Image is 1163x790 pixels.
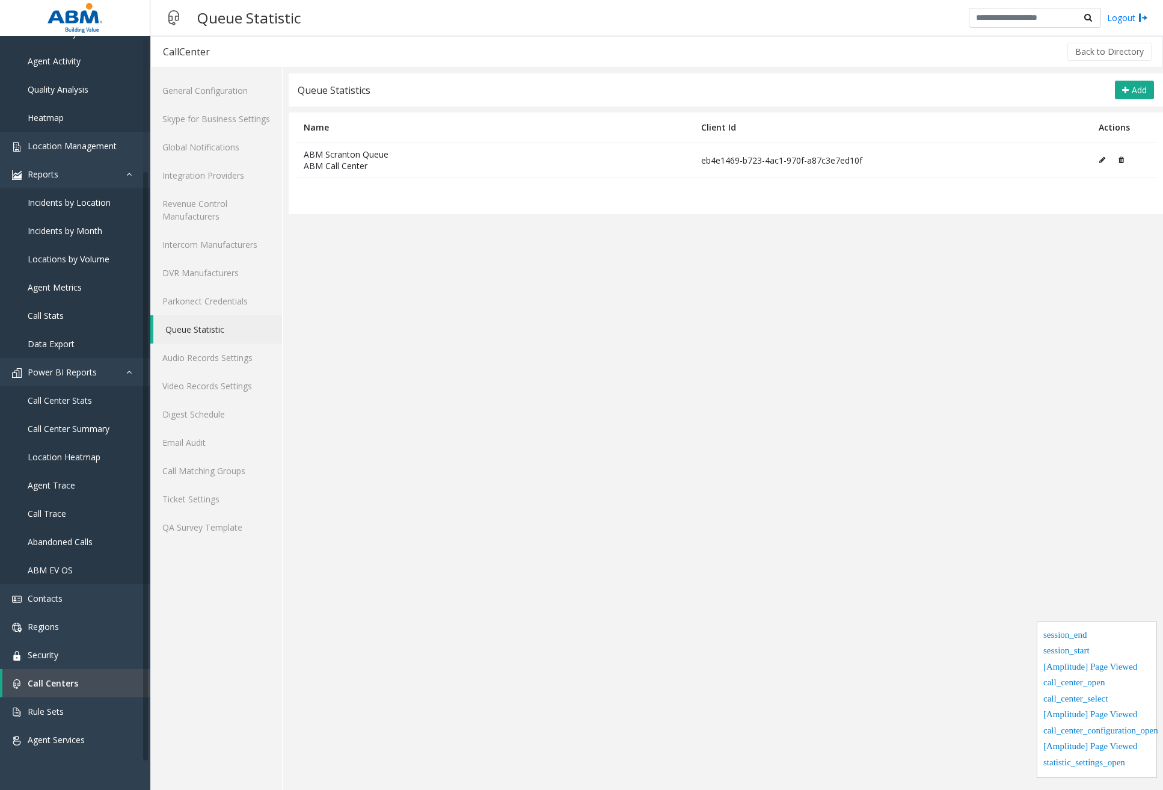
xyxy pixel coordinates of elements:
[28,451,100,463] span: Location Heatmap
[28,338,75,350] span: Data Export
[150,105,282,133] a: Skype for Business Settings
[28,734,85,745] span: Agent Services
[28,395,92,406] span: Call Center Stats
[150,344,282,372] a: Audio Records Settings
[28,282,82,293] span: Agent Metrics
[1043,739,1150,756] div: [Amplitude] Page Viewed
[28,508,66,519] span: Call Trace
[191,3,307,32] h3: Queue Statistic
[28,480,75,491] span: Agent Trace
[1043,724,1150,740] div: call_center_configuration_open
[162,3,185,32] img: pageIcon
[150,76,282,105] a: General Configuration
[150,485,282,513] a: Ticket Settings
[28,621,59,632] span: Regions
[28,706,64,717] span: Rule Sets
[1115,81,1154,100] button: Add
[1043,708,1150,724] div: [Amplitude] Page Viewed
[28,649,58,661] span: Security
[1132,84,1147,96] span: Add
[150,428,282,457] a: Email Audit
[1107,11,1148,24] a: Logout
[692,143,1090,178] td: eb4e1469-b723-4ac1-970f-a87c3e7ed10f
[12,736,22,745] img: 'icon'
[28,197,111,208] span: Incidents by Location
[150,259,282,287] a: DVR Manufacturers
[150,457,282,485] a: Call Matching Groups
[28,253,109,265] span: Locations by Volume
[12,651,22,661] img: 'icon'
[150,161,282,190] a: Integration Providers
[28,536,93,548] span: Abandoned Calls
[150,287,282,315] a: Parkonect Credentials
[28,564,73,576] span: ABM EV OS
[1090,113,1157,143] th: Actions
[28,112,64,123] span: Heatmap
[12,170,22,180] img: 'icon'
[28,84,88,95] span: Quality Analysis
[1043,756,1150,772] div: statistic_settings_open
[28,423,109,434] span: Call Center Summary
[150,190,282,230] a: Revenue Control Manufacturers
[28,140,117,152] span: Location Management
[2,669,150,697] a: Call Centers
[150,372,282,400] a: Video Records Settings
[12,623,22,632] img: 'icon'
[1043,644,1150,660] div: session_start
[150,513,282,542] a: QA Survey Template
[1067,43,1152,61] button: Back to Directory
[28,168,58,180] span: Reports
[150,133,282,161] a: Global Notifications
[692,113,1090,143] th: Client Id
[28,593,63,604] span: Contacts
[163,44,210,60] div: CallCenter
[28,55,81,67] span: Agent Activity
[12,679,22,689] img: 'icon'
[28,677,78,689] span: Call Centers
[1043,676,1150,692] div: call_center_open
[298,82,370,98] div: Queue Statistics
[153,315,282,344] a: Queue Statistic
[1043,628,1150,644] div: session_end
[12,368,22,378] img: 'icon'
[28,310,64,321] span: Call Stats
[304,149,683,160] div: ABM Scranton Queue
[1043,660,1150,676] div: [Amplitude] Page Viewed
[295,113,692,143] th: Name
[150,400,282,428] a: Digest Schedule
[28,225,102,236] span: Incidents by Month
[28,366,97,378] span: Power BI Reports
[12,142,22,152] img: 'icon'
[1043,692,1150,708] div: call_center_select
[150,230,282,259] a: Intercom Manufacturers
[1138,11,1148,24] img: logout
[12,594,22,604] img: 'icon'
[12,708,22,717] img: 'icon'
[304,160,683,171] div: ABM Call Center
